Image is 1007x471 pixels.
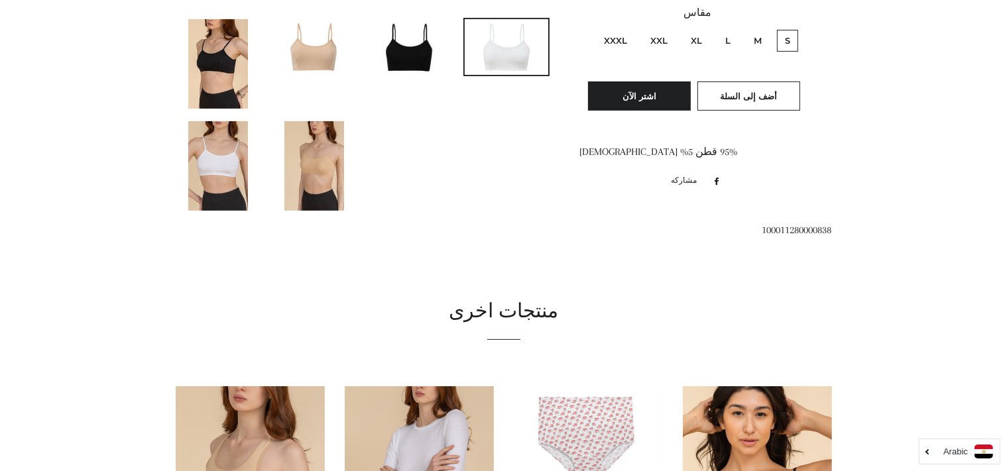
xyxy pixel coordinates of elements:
[588,81,691,111] button: اشتر الآن
[176,298,832,326] h2: منتجات اخرى
[272,19,356,75] img: تحميل الصورة في عارض المعرض ، سبورت برا حريمى حماله
[465,19,548,75] img: تحميل الصورة في عارض المعرض ، سبورت برا حريمى حماله
[671,174,703,188] span: مشاركه
[579,5,815,21] label: مقاس
[683,30,710,52] label: XL
[720,91,777,101] span: أضف إلى السلة
[762,224,832,236] span: 100011280000838
[596,30,635,52] label: XXXL
[717,30,739,52] label: L
[579,144,815,160] div: 95% قطن 5% [DEMOGRAPHIC_DATA]
[188,19,248,109] img: تحميل الصورة في عارض المعرض ، سبورت برا حريمى حماله
[746,30,770,52] label: M
[777,30,798,52] label: S
[284,121,344,211] img: تحميل الصورة في عارض المعرض ، سبورت برا حريمى حماله
[943,447,968,456] i: Arabic
[188,121,248,211] img: تحميل الصورة في عارض المعرض ، سبورت برا حريمى حماله
[642,30,676,52] label: XXL
[697,81,800,111] button: أضف إلى السلة
[926,445,993,458] a: Arabic
[369,19,452,75] img: تحميل الصورة في عارض المعرض ، سبورت برا حريمى حماله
